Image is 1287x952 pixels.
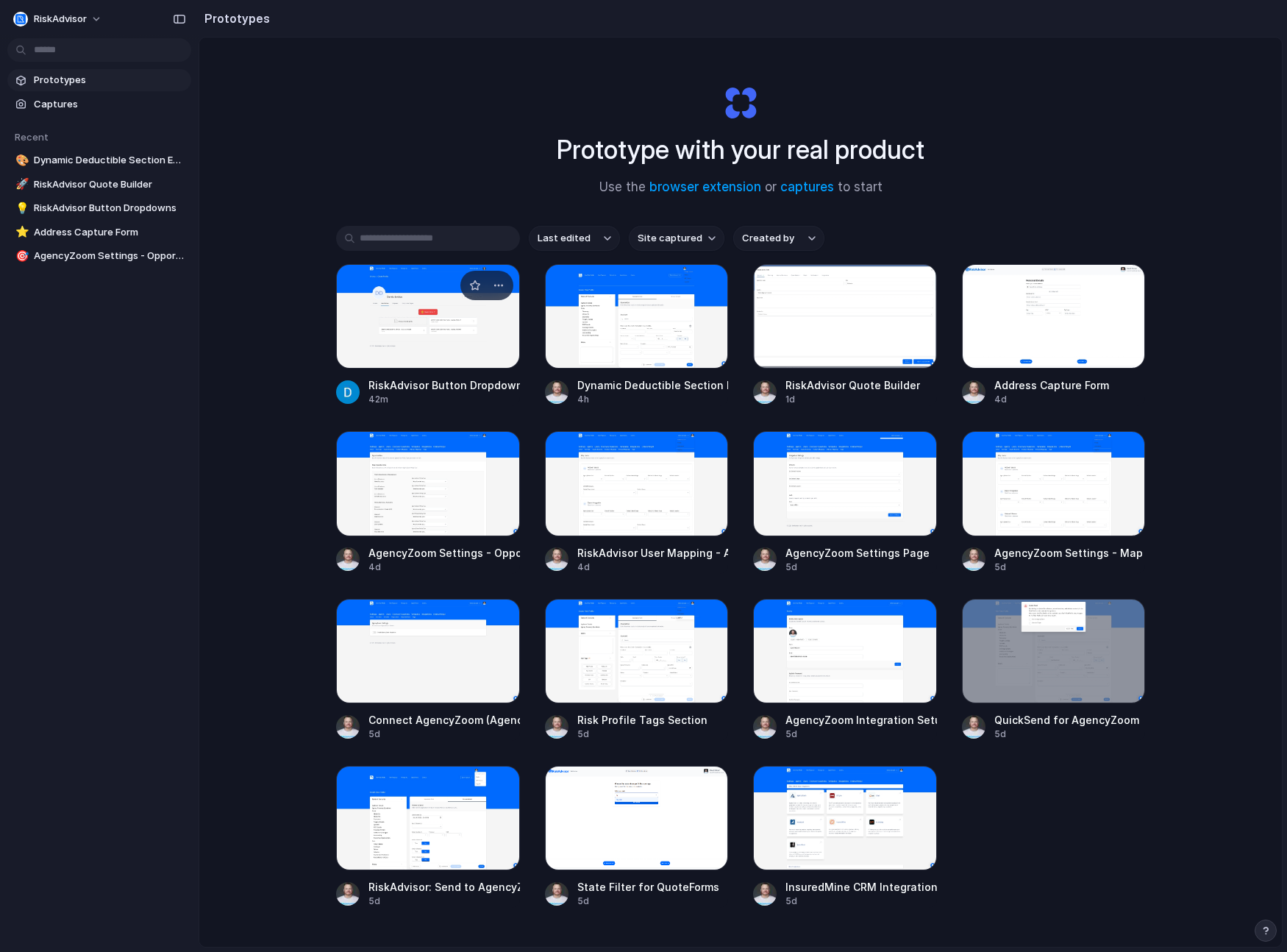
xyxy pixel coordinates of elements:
div: 🚀 [15,176,26,193]
h2: Prototypes [199,10,270,27]
a: Prototypes [7,69,191,91]
div: 4d [994,393,1109,406]
span: RiskAdvisor Quote Builder [34,177,185,192]
a: QuickSend for AgencyZoomQuickSend for AgencyZoom5d [962,599,1146,741]
div: InsuredMine CRM Integration for RiskAdvisor [785,879,937,895]
div: Risk Profile Tags Section [577,712,707,728]
span: Dynamic Deductible Section Expansion [34,153,185,168]
div: 4d [577,561,729,574]
div: Address Capture Form [994,377,1109,393]
span: Address Capture Form [34,225,185,240]
div: 🎨 [15,152,26,169]
a: AgencyZoom Settings - Opportunities MappingAgencyZoom Settings - Opportunities Mapping4d [336,431,520,573]
span: RiskAdvisor [34,12,87,26]
a: RiskAdvisor User Mapping - AMS360 UsersRiskAdvisor User Mapping - AMS360 Users4d [545,431,729,573]
div: 1d [785,393,920,406]
button: 🎯 [13,249,28,263]
div: RiskAdvisor User Mapping - AMS360 Users [577,545,729,561]
a: 🚀RiskAdvisor Quote Builder [7,174,191,196]
div: 42m [368,393,520,406]
div: 4h [577,393,729,406]
h1: Prototype with your real product [557,130,924,169]
div: 5d [577,895,719,908]
div: RiskAdvisor Quote Builder [785,377,920,393]
a: State Filter for QuoteFormsState Filter for QuoteForms5d [545,766,729,908]
div: RiskAdvisor Button Dropdowns [368,377,520,393]
div: 5d [994,728,1139,741]
a: Address Capture FormAddress Capture Form4d [962,264,1146,406]
div: Connect AgencyZoom (Agency) [368,712,520,728]
button: 🎨 [13,153,28,168]
div: AgencyZoom Integration Setup [785,712,937,728]
div: 5d [785,895,937,908]
div: AgencyZoom Settings - Opportunities Mapping [368,545,520,561]
span: RiskAdvisor Button Dropdowns [34,201,185,216]
span: Last edited [538,231,591,246]
div: ⭐ [15,224,26,241]
button: 🚀 [13,177,28,192]
div: RiskAdvisor: Send to AgencyZoom Option [368,879,520,895]
span: Prototypes [34,73,185,88]
a: 🎯AgencyZoom Settings - Opportunities Mapping [7,245,191,267]
a: Dynamic Deductible Section ExpansionDynamic Deductible Section Expansion4h [545,264,729,406]
div: 💡 [15,200,26,217]
div: 5d [785,728,937,741]
a: RiskAdvisor: Send to AgencyZoom OptionRiskAdvisor: Send to AgencyZoom Option5d [336,766,520,908]
div: State Filter for QuoteForms [577,879,719,895]
div: 5d [785,561,930,574]
a: 🎨Dynamic Deductible Section Expansion [7,149,191,171]
div: 4d [368,561,520,574]
div: AgencyZoom Settings Page [785,545,930,561]
a: Captures [7,93,191,116]
a: AgencyZoom Integration SetupAgencyZoom Integration Setup5d [753,599,937,741]
a: 💡RiskAdvisor Button Dropdowns [7,197,191,219]
span: Recent [15,131,49,143]
a: AgencyZoom Settings PageAgencyZoom Settings Page5d [753,431,937,573]
a: Risk Profile Tags SectionRisk Profile Tags Section5d [545,599,729,741]
a: browser extension [649,180,761,194]
div: 5d [994,561,1146,574]
a: InsuredMine CRM Integration for RiskAdvisorInsuredMine CRM Integration for RiskAdvisor5d [753,766,937,908]
button: Created by [733,226,824,251]
div: 🎯 [15,248,26,265]
a: ⭐Address Capture Form [7,221,191,244]
a: AgencyZoom Settings - Map UsersAgencyZoom Settings - Map Users5d [962,431,1146,573]
div: 5d [368,728,520,741]
span: Use the or to start [599,178,883,197]
span: AgencyZoom Settings - Opportunities Mapping [34,249,185,263]
a: Connect AgencyZoom (Agency)Connect AgencyZoom (Agency)5d [336,599,520,741]
a: RiskAdvisor Button DropdownsRiskAdvisor Button Dropdowns42m [336,264,520,406]
div: Dynamic Deductible Section Expansion [577,377,729,393]
span: Captures [34,97,185,112]
button: ⭐ [13,225,28,240]
button: RiskAdvisor [7,7,110,31]
button: Last edited [529,226,620,251]
a: RiskAdvisor Quote BuilderRiskAdvisor Quote Builder1d [753,264,937,406]
div: 5d [577,728,707,741]
a: captures [780,180,834,194]
span: Site captured [638,231,702,246]
div: AgencyZoom Settings - Map Users [994,545,1146,561]
div: QuickSend for AgencyZoom [994,712,1139,728]
div: 5d [368,895,520,908]
button: Site captured [629,226,724,251]
button: 💡 [13,201,28,216]
span: Created by [742,231,794,246]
